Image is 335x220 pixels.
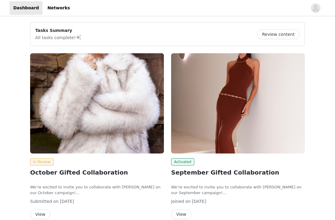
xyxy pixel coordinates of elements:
[171,209,191,219] button: View
[171,158,194,166] span: Activated
[30,199,59,204] span: Submitted on
[35,27,82,34] p: Tasks Summary
[257,29,300,39] button: Review content
[44,1,74,15] a: Networks
[35,34,82,41] p: All tasks complete!
[313,3,318,13] div: avatar
[60,199,74,204] span: [DATE]
[171,184,305,196] p: We’re excited to invite you to collaborate with [PERSON_NAME] on our September campaign!
[30,209,50,219] button: View
[30,184,164,196] p: We’re excited to invite you to collaborate with [PERSON_NAME] on our October campaign!
[30,212,50,217] a: View
[30,53,164,153] img: Peppermayo AUS
[192,199,206,204] span: [DATE]
[171,53,305,153] img: Peppermayo AUS
[30,168,164,177] h2: October Gifted Collaboration
[171,168,305,177] h2: September Gifted Collaboration
[10,1,42,15] a: Dashboard
[171,212,191,217] a: View
[171,199,191,204] span: Joined on
[30,158,54,166] span: In Review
